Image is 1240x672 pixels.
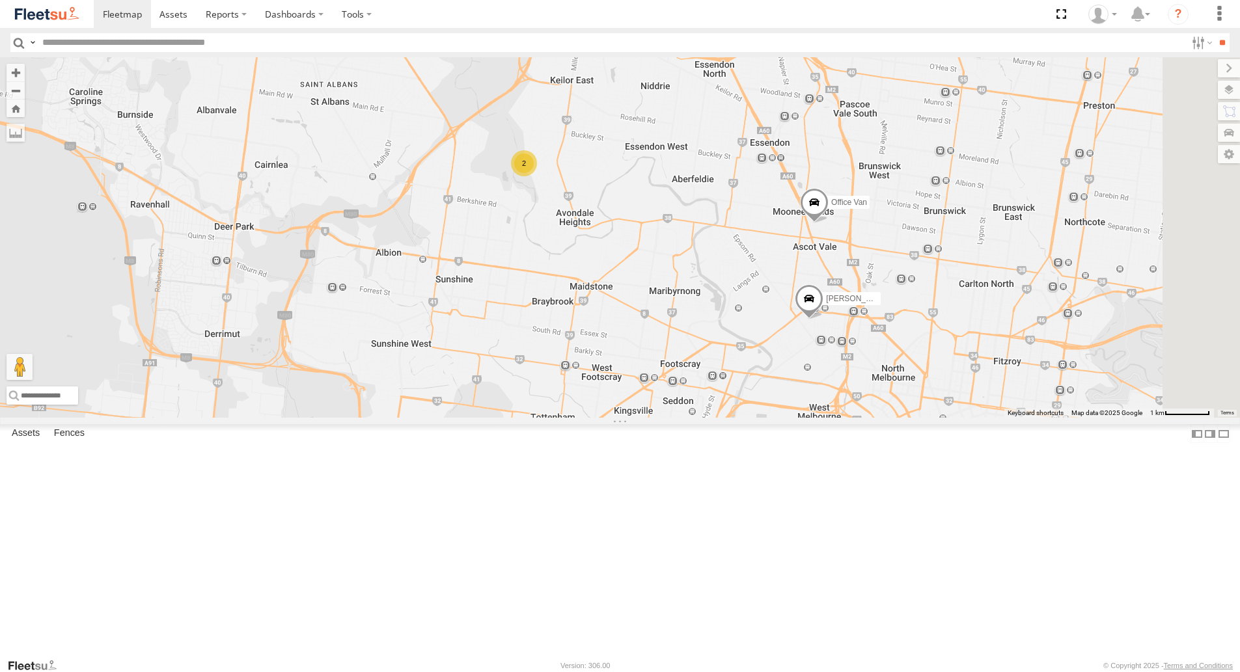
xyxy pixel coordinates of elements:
span: Office Van [831,198,867,207]
div: 2 [511,150,537,176]
div: © Copyright 2025 - [1103,662,1233,669]
label: Search Filter Options [1187,33,1215,52]
span: 1 km [1150,409,1164,416]
label: Measure [7,124,25,142]
button: Keyboard shortcuts [1008,409,1064,418]
div: Version: 306.00 [560,662,610,669]
label: Dock Summary Table to the Right [1204,424,1217,443]
a: Visit our Website [7,659,67,672]
div: Peter Edwardes [1084,5,1122,24]
button: Zoom Home [7,100,25,117]
label: Hide Summary Table [1217,424,1230,443]
img: fleetsu-logo-horizontal.svg [13,5,81,23]
a: Terms (opens in new tab) [1220,410,1234,415]
button: Map Scale: 1 km per 66 pixels [1146,409,1214,418]
button: Drag Pegman onto the map to open Street View [7,354,33,380]
span: [PERSON_NAME] [826,294,890,303]
button: Zoom in [7,64,25,81]
label: Fences [48,425,91,443]
i: ? [1168,4,1189,25]
label: Search Query [27,33,38,52]
button: Zoom out [7,81,25,100]
label: Assets [5,425,46,443]
label: Map Settings [1218,145,1240,163]
a: Terms and Conditions [1164,662,1233,669]
span: Map data ©2025 Google [1071,409,1142,416]
label: Dock Summary Table to the Left [1191,424,1204,443]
